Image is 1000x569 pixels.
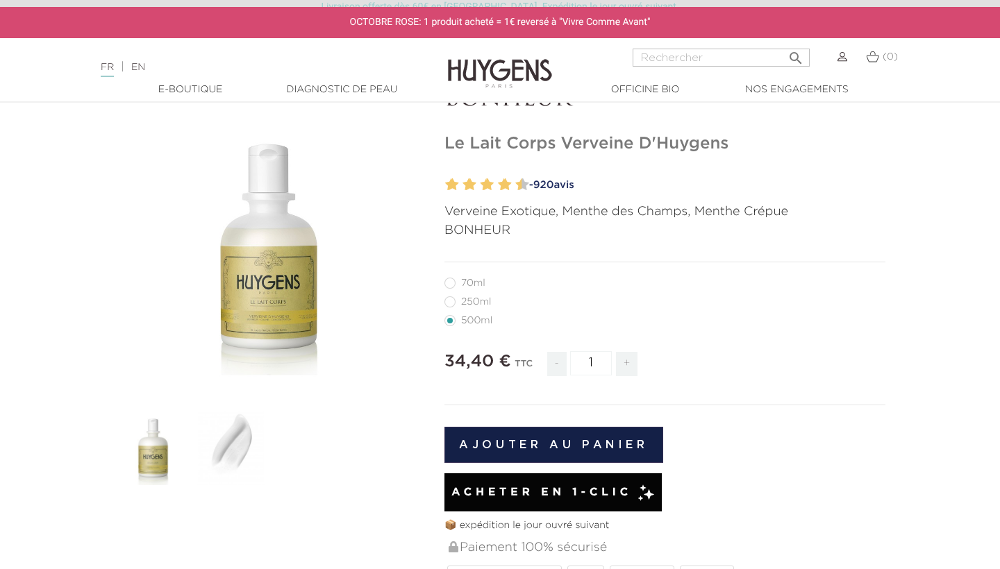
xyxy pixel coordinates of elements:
[783,44,808,63] button: 
[727,83,866,97] a: Nos engagements
[131,62,145,72] a: EN
[883,52,898,62] span: (0)
[442,175,447,195] label: 1
[101,62,114,77] a: FR
[576,83,715,97] a: Officine Bio
[495,175,500,195] label: 7
[449,175,459,195] label: 2
[616,352,638,376] span: +
[460,175,465,195] label: 3
[444,353,511,370] span: 34,40 €
[787,46,804,62] i: 
[570,351,612,375] input: Quantité
[115,409,192,486] img: Le Lait Corps Verveine D'Huygens
[519,175,529,195] label: 10
[483,175,494,195] label: 6
[121,83,260,97] a: E-Boutique
[444,221,885,240] p: BONHEUR
[512,175,517,195] label: 9
[444,518,885,533] p: 📦 expédition le jour ouvré suivant
[533,180,554,190] span: 920
[633,49,810,67] input: Rechercher
[501,175,511,195] label: 8
[547,352,567,376] span: -
[448,37,552,90] img: Huygens
[444,203,885,221] p: Verveine Exotique, Menthe des Champs, Menthe Crépue
[466,175,476,195] label: 4
[94,59,406,76] div: |
[444,315,509,326] label: 500ml
[478,175,483,195] label: 5
[444,278,502,289] label: 70ml
[272,83,411,97] a: Diagnostic de peau
[444,134,885,154] h1: Le Lait Corps Verveine D'Huygens
[444,427,663,463] button: Ajouter au panier
[449,541,458,552] img: Paiement 100% sécurisé
[447,533,885,563] div: Paiement 100% sécurisé
[444,296,508,307] label: 250ml
[515,349,533,387] div: TTC
[524,175,885,196] a: -920avis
